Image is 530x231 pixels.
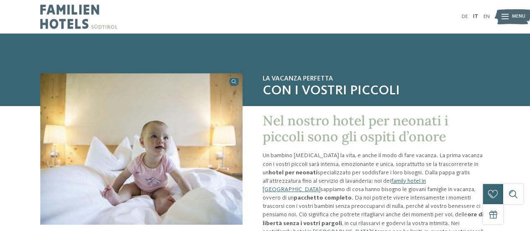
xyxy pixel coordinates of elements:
span: con i vostri piccoli [263,83,490,99]
span: La vacanza perfetta [263,75,490,83]
a: IT [473,14,478,19]
span: Nel nostro hotel per neonati i piccoli sono gli ospiti d’onore [263,112,448,145]
a: EN [483,14,490,19]
strong: pacchetto completo [294,195,352,201]
a: family hotel in [GEOGRAPHIC_DATA] [263,178,426,192]
a: DE [462,14,468,19]
strong: hotel per neonati [269,170,318,176]
strong: ore di libertà senza i vostri pargoli [263,212,484,226]
img: Hotel per neonati in Alto Adige per una vacanza di relax [40,73,243,225]
span: Menu [512,13,525,20]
